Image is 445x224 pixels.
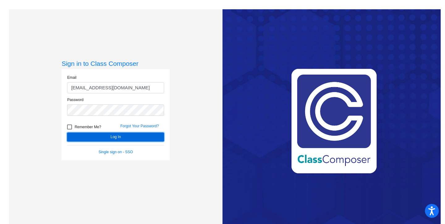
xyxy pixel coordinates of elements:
a: Forgot Your Password? [120,124,159,128]
label: Email [67,75,76,80]
label: Password [67,97,83,103]
button: Log In [67,133,164,142]
span: Remember Me? [74,123,101,131]
a: Single sign on - SSO [99,150,133,154]
h3: Sign in to Class Composer [61,60,170,67]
